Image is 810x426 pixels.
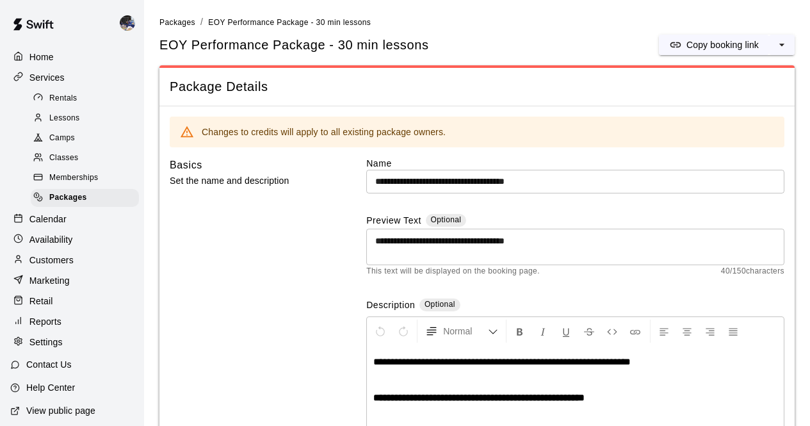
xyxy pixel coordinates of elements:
[369,320,391,343] button: Undo
[699,320,721,343] button: Right Align
[49,152,78,165] span: Classes
[31,149,144,168] a: Classes
[29,51,54,63] p: Home
[29,254,74,266] p: Customers
[117,10,144,36] div: Kevin Chandler
[425,300,455,309] span: Optional
[26,381,75,394] p: Help Center
[159,37,428,54] h5: EOY Performance Package - 30 min lessons
[578,320,600,343] button: Format Strikethrough
[31,168,144,188] a: Memberships
[31,129,139,147] div: Camps
[653,320,675,343] button: Left Align
[49,92,77,105] span: Rentals
[31,129,144,149] a: Camps
[420,320,503,343] button: Formatting Options
[601,320,623,343] button: Insert Code
[29,315,61,328] p: Reports
[49,192,87,204] span: Packages
[159,18,195,27] span: Packages
[31,149,139,167] div: Classes
[31,88,144,108] a: Rentals
[29,336,63,348] p: Settings
[509,320,531,343] button: Format Bold
[555,320,577,343] button: Format Underline
[366,157,784,170] label: Name
[49,132,75,145] span: Camps
[29,295,53,307] p: Retail
[31,108,144,128] a: Lessons
[393,320,414,343] button: Redo
[26,404,95,417] p: View public page
[659,35,795,55] div: split button
[31,110,139,127] div: Lessons
[170,173,330,189] p: Set the name and description
[10,47,134,67] a: Home
[10,332,134,352] a: Settings
[200,15,203,29] li: /
[769,35,795,55] button: select merge strategy
[31,189,139,207] div: Packages
[170,157,202,174] h6: Basics
[686,38,759,51] p: Copy booking link
[120,15,135,31] img: Kevin Chandler
[10,230,134,249] a: Availability
[26,358,72,371] p: Contact Us
[10,291,134,311] a: Retail
[202,120,446,143] div: Changes to credits will apply to all existing package owners.
[443,325,488,338] span: Normal
[208,18,371,27] span: EOY Performance Package - 30 min lessons
[159,17,195,27] a: Packages
[49,112,80,125] span: Lessons
[31,169,139,187] div: Memberships
[366,214,421,229] label: Preview Text
[29,274,70,287] p: Marketing
[659,35,769,55] button: Copy booking link
[624,320,646,343] button: Insert Link
[722,320,744,343] button: Justify Align
[31,188,144,208] a: Packages
[431,215,462,224] span: Optional
[721,265,784,278] span: 40 / 150 characters
[10,312,134,331] a: Reports
[29,213,67,225] p: Calendar
[10,250,134,270] a: Customers
[10,209,134,229] a: Calendar
[29,71,65,84] p: Services
[532,320,554,343] button: Format Italics
[10,68,134,87] a: Services
[49,172,98,184] span: Memberships
[170,78,784,95] span: Package Details
[676,320,698,343] button: Center Align
[10,271,134,290] a: Marketing
[366,265,540,278] span: This text will be displayed on the booking page.
[31,90,139,108] div: Rentals
[29,233,73,246] p: Availability
[366,299,415,313] label: Description
[159,15,795,29] nav: breadcrumb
